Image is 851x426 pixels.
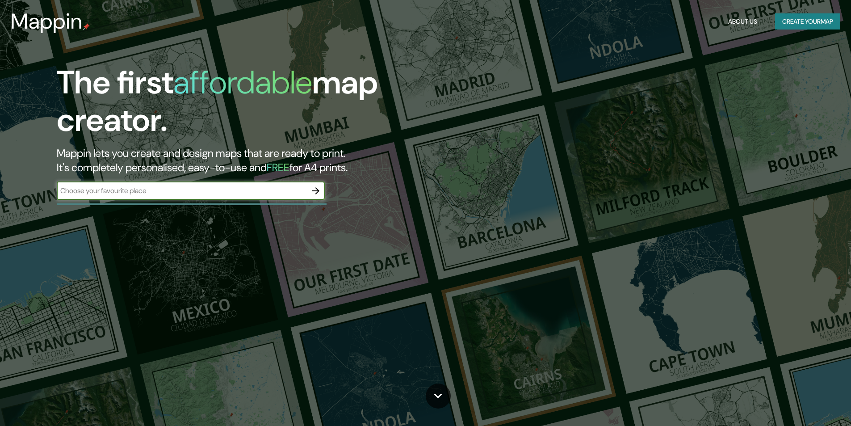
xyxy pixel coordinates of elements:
h3: Mappin [11,9,83,34]
h5: FREE [267,160,289,174]
input: Choose your favourite place [57,186,307,196]
iframe: Help widget launcher [771,391,841,416]
h1: The first map creator. [57,64,482,146]
button: Create yourmap [775,13,840,30]
img: mappin-pin [83,23,90,30]
button: About Us [725,13,761,30]
h1: affordable [173,62,312,103]
h2: Mappin lets you create and design maps that are ready to print. It's completely personalised, eas... [57,146,482,175]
